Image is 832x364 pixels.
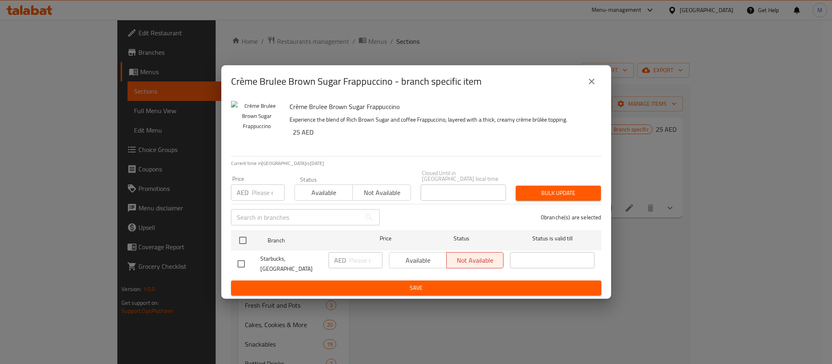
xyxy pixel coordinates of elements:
[268,236,352,246] span: Branch
[522,188,594,198] span: Bulk update
[419,233,504,244] span: Status
[516,186,601,201] button: Bulk update
[231,209,361,225] input: Search in branches
[352,184,411,201] button: Not available
[356,187,408,199] span: Not available
[252,184,285,201] input: Please enter price
[260,254,322,274] span: Starbucks, [GEOGRAPHIC_DATA]
[359,233,413,244] span: Price
[293,126,595,138] h6: 25 AED
[231,160,601,167] p: Current time in [GEOGRAPHIC_DATA] is [DATE]
[231,75,482,88] h2: Crème Brulee Brown Sugar Frappuccino - branch specific item
[349,252,383,268] input: Please enter price
[582,72,601,91] button: close
[541,213,601,221] p: 0 branche(s) are selected
[290,101,595,112] h6: Crème Brulee Brown Sugar Frappuccino
[298,187,350,199] span: Available
[334,255,346,265] p: AED
[237,188,249,197] p: AED
[294,184,353,201] button: Available
[231,101,283,153] img: Crème Brulee Brown Sugar Frappuccino
[231,280,601,295] button: Save
[290,115,595,125] p: Experience the blend of Rich Brown Sugar and coffee Frappuccino, layered with a thick, creamy crè...
[238,283,595,293] span: Save
[510,233,594,244] span: Status is valid till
